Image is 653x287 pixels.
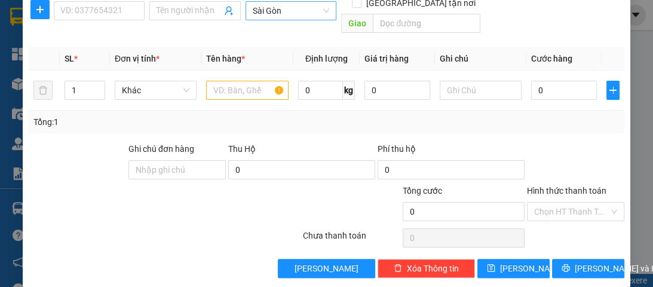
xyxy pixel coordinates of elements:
span: printer [562,264,570,273]
span: plus [31,5,49,14]
span: [PERSON_NAME] [500,262,564,275]
input: 0 [364,81,430,100]
span: Cước hàng [531,54,572,63]
span: kg [343,81,355,100]
th: Ghi chú [435,47,526,71]
input: Dọc đường [373,14,480,33]
button: [PERSON_NAME] [278,259,375,278]
span: Sài Gòn [253,2,329,20]
input: Ghi Chú [440,81,522,100]
label: Ghi chú đơn hàng [128,144,194,154]
button: printer[PERSON_NAME] và In [552,259,624,278]
span: Tên hàng [206,54,245,63]
div: Phí thu hộ [378,142,525,160]
div: Tổng: 1 [33,115,253,129]
span: Xóa Thông tin [407,262,459,275]
span: Đơn vị tính [115,54,160,63]
span: save [487,264,495,273]
button: save[PERSON_NAME] [477,259,550,278]
label: Hình thức thanh toán [527,186,606,196]
button: plus [606,81,620,100]
span: Định lượng [305,54,348,63]
span: SL [65,54,74,63]
span: Giao [341,14,373,33]
span: Tổng cước [403,186,442,196]
span: Thu Hộ [228,144,256,154]
input: Ghi chú đơn hàng [128,160,226,179]
span: plus [607,86,619,95]
div: Chưa thanh toán [302,229,401,250]
span: user-add [224,6,234,16]
button: deleteXóa Thông tin [378,259,475,278]
span: Giá trị hàng [364,54,409,63]
span: delete [394,264,402,273]
span: Khác [122,81,189,99]
span: [PERSON_NAME] [295,262,358,275]
button: delete [33,81,53,100]
input: VD: Bàn, Ghế [206,81,288,100]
